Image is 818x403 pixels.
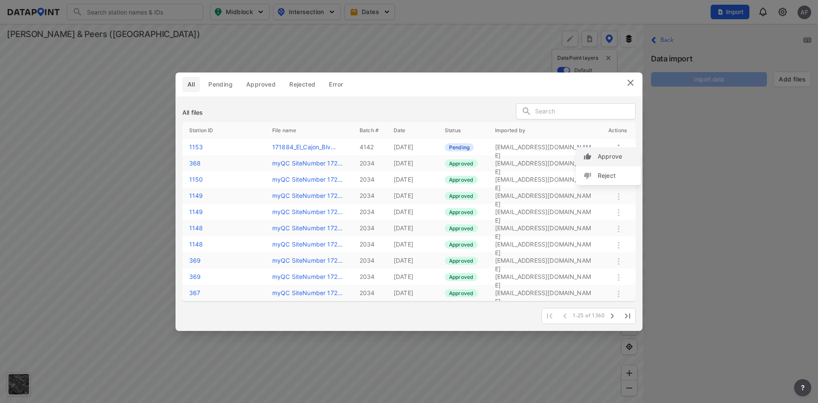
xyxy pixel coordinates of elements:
a: myQC SiteNumber 172... [272,176,343,183]
span: First Page [542,308,557,324]
a: myQC SiteNumber 172... [272,208,343,215]
td: [DATE] [387,139,438,155]
a: myQC SiteNumber 172... [272,192,343,199]
td: [DATE] [387,252,438,269]
label: myQC SiteNumber 17220221 [272,289,343,296]
span: Error [329,80,343,89]
a: myQC SiteNumber 172... [272,224,343,232]
label: 368 [189,159,201,167]
label: Approved [445,224,478,232]
td: 2034 [353,236,387,252]
td: [EMAIL_ADDRESS][DOMAIN_NAME] [488,252,602,269]
td: [DATE] [387,204,438,220]
label: Approved [445,208,478,216]
td: [EMAIL_ADDRESS][DOMAIN_NAME] [488,204,602,220]
td: [EMAIL_ADDRESS][DOMAIN_NAME] [488,188,602,204]
td: 2034 [353,269,387,285]
td: [DATE] [387,188,438,204]
td: [EMAIL_ADDRESS][DOMAIN_NAME] [488,220,602,236]
a: 171884_El_Cajon_Blv... [272,143,336,151]
label: myQC SiteNumber 17220223 [272,257,343,264]
th: Date [387,122,438,139]
label: myQC SiteNumber 17220227 [272,192,343,199]
span: Pending [208,80,233,89]
span: Approved [246,80,276,89]
td: [EMAIL_ADDRESS][DOMAIN_NAME] [488,269,602,285]
td: 2034 [353,155,387,171]
a: myQC SiteNumber 172... [272,159,343,167]
span: Next Page [605,308,620,324]
label: Approved [445,273,478,281]
label: Approved [445,192,478,200]
th: Imported by [488,122,602,139]
a: myQC SiteNumber 172... [272,241,343,248]
td: 2034 [353,285,387,301]
label: 1150 [189,176,203,183]
td: 4142 [353,139,387,155]
td: [EMAIL_ADDRESS][DOMAIN_NAME] [488,139,602,155]
label: 369 [189,257,201,264]
label: Approved [445,241,478,249]
label: 369 [189,273,201,280]
label: 367 [189,289,200,296]
img: close.efbf2170.svg [625,78,636,88]
h3: All files [182,108,203,117]
label: 1153 [189,143,203,151]
label: 1148 [189,224,203,232]
label: myQC SiteNumber 17220228 [272,176,343,183]
span: Previous Page [557,308,573,324]
label: Approved [445,289,478,297]
span: Rejected [289,80,315,89]
td: [DATE] [387,220,438,236]
label: 1149 [189,192,203,199]
span: Last Page [620,308,635,324]
td: 2034 [353,252,387,269]
label: Approved [445,176,478,184]
td: 2034 [353,220,387,236]
label: Pending [445,143,474,151]
td: 2034 [353,171,387,188]
span: 1-25 of 1360 [573,313,605,319]
td: 2034 [353,204,387,220]
th: Batch # [353,122,387,139]
label: myQC SiteNumber 17220225 [272,224,343,232]
td: [EMAIL_ADDRESS][DOMAIN_NAME] [488,236,602,252]
button: more [794,379,811,396]
a: myQC SiteNumber 172... [272,289,343,296]
label: myQC SiteNumber 17220226 [272,208,343,215]
th: Status [438,122,488,139]
span: All [187,80,195,89]
td: 2034 [353,188,387,204]
td: [DATE] [387,155,438,171]
label: Approve [598,152,622,161]
td: [EMAIL_ADDRESS][DOMAIN_NAME] [488,155,602,171]
label: Reject [598,171,616,180]
th: Actions [602,122,636,139]
label: 1148 [189,241,203,248]
label: myQC SiteNumber 17220229 [272,159,343,167]
label: myQC SiteNumber 17220224 [272,241,343,248]
span: ? [799,383,806,393]
td: [DATE] [387,269,438,285]
a: myQC SiteNumber 172... [272,273,343,280]
label: Approved [445,159,478,168]
th: File name [265,122,353,139]
td: [DATE] [387,171,438,188]
td: [EMAIL_ADDRESS][DOMAIN_NAME] [488,285,602,301]
a: myQC SiteNumber 172... [272,257,343,264]
label: 171884_El_Cajon_Blvd___Johnson_Ave__Multimodal_Counts_2025.xlsx [272,143,336,151]
td: [EMAIL_ADDRESS][DOMAIN_NAME] [488,171,602,188]
th: Station ID [182,122,265,139]
label: 1149 [189,208,203,215]
td: [DATE] [387,285,438,301]
label: myQC SiteNumber 17220222 [272,273,343,280]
